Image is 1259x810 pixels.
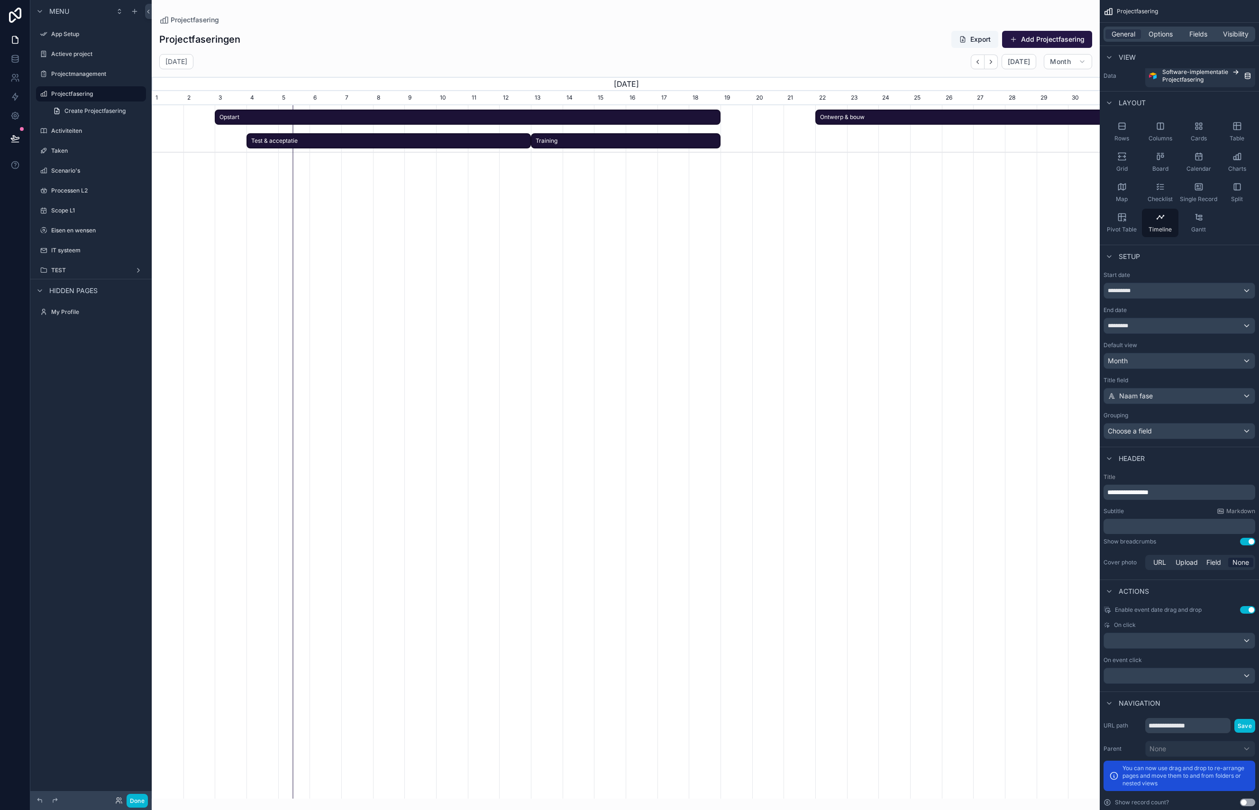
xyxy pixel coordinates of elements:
a: IT systeem [36,243,146,258]
div: scrollable content [1104,485,1255,500]
span: Ontwerp & bouw [816,110,1131,125]
div: scrollable content [1104,519,1255,534]
span: Enable event date drag and drop [1115,606,1202,614]
span: Fields [1189,29,1207,39]
button: Map [1104,178,1140,207]
label: Taken [51,147,144,155]
label: Cover photo [1104,559,1141,566]
button: Rows [1104,118,1140,146]
span: Setup [1119,252,1140,261]
label: Processen L2 [51,187,144,194]
button: Save [1234,719,1255,733]
button: Pivot Table [1104,209,1140,237]
span: Software-implementatie [1162,68,1228,76]
div: Ontwerp & bouw [815,110,1131,125]
span: Board [1152,165,1168,173]
span: Charts [1228,165,1246,173]
span: Naam fase [1119,391,1153,401]
button: Table [1219,118,1255,146]
span: Projectfasering [1117,8,1158,15]
a: Actieve project [36,46,146,62]
span: Projectfasering [1162,76,1204,83]
label: URL path [1104,722,1141,729]
span: Menu [49,7,69,16]
a: Software-implementatieProjectfasering [1145,64,1255,87]
span: Gantt [1191,226,1206,233]
label: Projectmanagement [51,70,144,78]
span: Month [1108,356,1128,366]
label: TEST [51,267,131,274]
label: On event click [1104,656,1142,664]
label: App Setup [51,30,144,38]
label: Start date [1104,271,1130,279]
a: Markdown [1217,507,1255,515]
button: Single Record [1180,178,1217,207]
span: Options [1149,29,1173,39]
span: Single Record [1180,195,1217,203]
label: Default view [1104,341,1137,349]
span: Map [1116,195,1128,203]
span: Table [1230,135,1244,142]
label: Projectfasering [51,90,140,98]
span: Pivot Table [1107,226,1137,233]
a: Processen L2 [36,183,146,198]
span: Cards [1191,135,1207,142]
label: Subtitle [1104,507,1124,515]
div: Training [531,133,721,149]
label: Title [1104,473,1255,481]
button: Cards [1180,118,1217,146]
span: Training [532,133,720,149]
a: Scenario's [36,163,146,178]
button: Split [1219,178,1255,207]
a: Projectfasering [36,86,146,101]
div: Choose a field [1104,423,1255,439]
a: Scope L1 [36,203,146,218]
span: Split [1231,195,1243,203]
label: Activiteiten [51,127,144,135]
label: Eisen en wensen [51,227,144,234]
a: My Profile [36,304,146,320]
span: Opstart [216,110,720,125]
button: Choose a field [1104,423,1255,439]
button: Charts [1219,148,1255,176]
label: Actieve project [51,50,144,58]
a: Taken [36,143,146,158]
a: Create Projectfasering [47,103,146,119]
span: Markdown [1226,507,1255,515]
label: Data [1104,72,1141,80]
span: Layout [1119,98,1146,108]
span: None [1150,744,1166,754]
button: Checklist [1142,178,1178,207]
a: Eisen en wensen [36,223,146,238]
a: Projectmanagement [36,66,146,82]
label: My Profile [51,308,144,316]
span: On click [1114,621,1136,629]
div: Test & acceptatie [246,133,531,149]
button: Columns [1142,118,1178,146]
span: None [1232,558,1249,567]
span: Hidden pages [49,286,98,295]
span: General [1112,29,1135,39]
span: Upload [1176,558,1198,567]
span: Navigation [1119,699,1160,708]
button: Naam fase [1104,388,1255,404]
span: Rows [1114,135,1129,142]
button: Done [127,794,148,808]
a: TEST [36,263,146,278]
button: Timeline [1142,209,1178,237]
button: Calendar [1180,148,1217,176]
span: Checklist [1148,195,1173,203]
label: IT systeem [51,247,144,254]
label: End date [1104,306,1127,314]
span: URL [1153,558,1166,567]
span: Columns [1149,135,1172,142]
span: Calendar [1186,165,1211,173]
button: None [1145,741,1255,757]
button: Gantt [1180,209,1217,237]
span: Grid [1116,165,1128,173]
span: Timeline [1149,226,1172,233]
button: Board [1142,148,1178,176]
div: Opstart [215,110,721,125]
label: Grouping [1104,412,1128,419]
span: Test & acceptatie [247,133,530,149]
